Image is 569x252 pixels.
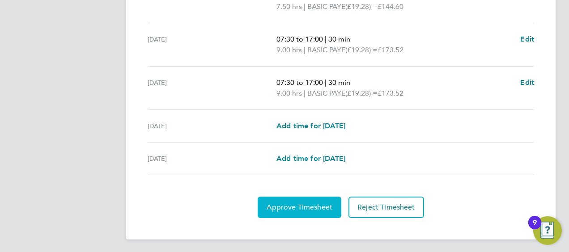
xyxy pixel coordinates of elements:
[304,2,306,11] span: |
[328,35,350,43] span: 30 min
[148,34,276,55] div: [DATE]
[520,78,534,87] span: Edit
[325,78,327,87] span: |
[533,216,562,245] button: Open Resource Center, 9 new notifications
[345,89,378,97] span: (£19.28) =
[148,121,276,131] div: [DATE]
[276,46,302,54] span: 9.00 hrs
[357,203,415,212] span: Reject Timesheet
[378,46,403,54] span: £173.52
[378,2,403,11] span: £144.60
[520,34,534,45] a: Edit
[345,2,378,11] span: (£19.28) =
[276,2,302,11] span: 7.50 hrs
[533,223,537,234] div: 9
[328,78,350,87] span: 30 min
[307,45,345,55] span: BASIC PAYE
[520,77,534,88] a: Edit
[148,153,276,164] div: [DATE]
[345,46,378,54] span: (£19.28) =
[325,35,327,43] span: |
[307,88,345,99] span: BASIC PAYE
[276,154,345,163] span: Add time for [DATE]
[276,153,345,164] a: Add time for [DATE]
[267,203,332,212] span: Approve Timesheet
[304,46,306,54] span: |
[304,89,306,97] span: |
[276,78,323,87] span: 07:30 to 17:00
[307,1,345,12] span: BASIC PAYE
[348,197,424,218] button: Reject Timesheet
[148,77,276,99] div: [DATE]
[276,121,345,131] a: Add time for [DATE]
[378,89,403,97] span: £173.52
[276,35,323,43] span: 07:30 to 17:00
[276,122,345,130] span: Add time for [DATE]
[276,89,302,97] span: 9.00 hrs
[258,197,341,218] button: Approve Timesheet
[520,35,534,43] span: Edit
